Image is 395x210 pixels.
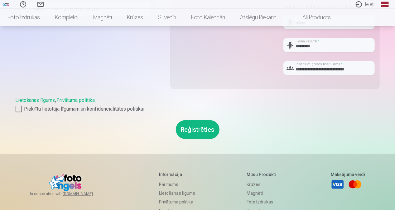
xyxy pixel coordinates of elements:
a: Lietošanas līgums [159,189,195,198]
a: Foto kalendāri [184,9,233,26]
a: Privātuma politika [159,198,195,206]
a: Privātuma politika [57,97,95,103]
a: Suvenīri [151,9,184,26]
h5: Informācija [159,171,195,178]
img: /fa1 [2,2,9,6]
a: Lietošanas līgums [16,97,55,103]
a: Foto izdrukas [247,198,279,206]
button: Reģistrēties [176,120,219,139]
h5: Maksājuma veidi [331,171,365,178]
a: All products [285,9,338,26]
span: In cooperation with [30,191,108,196]
a: Par mums [159,180,195,189]
a: Krūzes [247,180,279,189]
label: Piekrītu lietotāja līgumam un konfidencialitātes politikai [16,105,380,113]
a: Mastercard [348,178,362,191]
a: Visa [331,178,344,191]
a: Komplekti [47,9,86,26]
a: Magnēti [86,9,119,26]
a: Krūzes [119,9,151,26]
a: Atslēgu piekariņi [233,9,285,26]
h5: Mūsu produkti [247,171,279,178]
div: , [16,97,380,113]
a: Magnēti [247,189,279,198]
a: [DOMAIN_NAME] [63,191,108,196]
